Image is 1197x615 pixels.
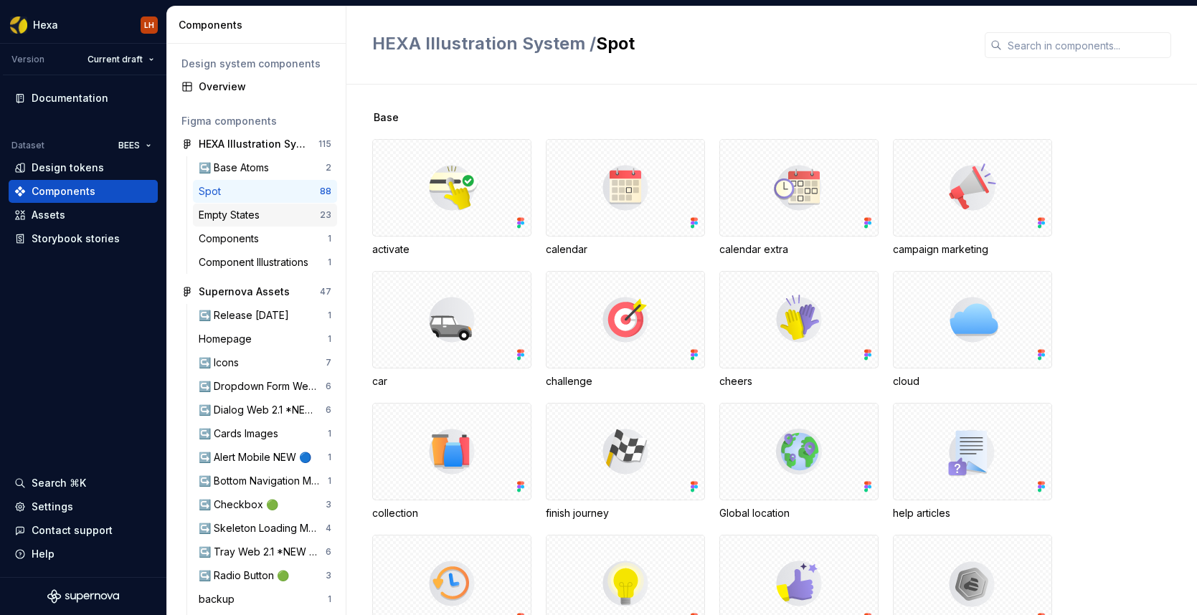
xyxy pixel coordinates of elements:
div: Settings [32,500,73,514]
div: 4 [326,523,331,534]
div: Empty States [199,208,265,222]
a: Component Illustrations1 [193,251,337,274]
div: Spot [199,184,227,199]
div: 7 [326,357,331,368]
div: Components [199,232,265,246]
div: campaign marketing [893,242,1052,257]
div: challenge [546,271,705,388]
div: Homepage [199,332,257,346]
div: Component Illustrations [199,255,314,270]
div: 1 [328,333,331,345]
button: BEES [112,135,158,156]
div: ↪️ Base Atoms [199,161,275,175]
div: backup [199,592,240,606]
div: 6 [326,404,331,416]
div: collection [372,403,531,520]
a: Documentation [9,87,158,110]
a: ↪️ Checkbox 🟢3 [193,493,337,516]
a: Supernova Logo [47,589,119,604]
div: Supernova Assets [199,285,290,299]
div: calendar [546,139,705,257]
div: ↪️ Cards Images [199,426,284,441]
a: ↪️ Skeleton Loading Methods 🟢4 [193,517,337,540]
div: cheers [719,374,879,388]
div: help articles [893,506,1052,520]
a: ↪️ Base Atoms2 [193,156,337,179]
div: ↪️ Dialog Web 2.1 *NEW 🔵 [199,403,326,417]
div: ↪️ Release [DATE] [199,308,295,323]
div: ↪️ Icons [199,356,245,370]
div: activate [372,139,531,257]
span: HEXA Illustration System / [372,33,596,54]
div: car [372,271,531,388]
div: ↪️ Skeleton Loading Methods 🟢 [199,521,326,535]
div: Overview [199,80,331,94]
div: Version [11,54,44,65]
div: 2 [326,162,331,173]
div: Design tokens [32,161,104,175]
div: ↪️ Alert Mobile NEW 🔵 [199,450,317,464]
div: activate [372,242,531,257]
button: Help [9,543,158,566]
button: Current draft [81,49,161,70]
div: cloud [893,374,1052,388]
span: Current draft [87,54,143,65]
div: 1 [328,310,331,321]
span: Base [374,110,399,125]
a: ↪️ Tray Web 2.1 *NEW 🔵6 [193,540,337,563]
div: Dataset [11,140,44,151]
div: calendar extra [719,139,879,257]
button: Contact support [9,519,158,542]
a: backup1 [193,588,337,611]
a: ↪️ Icons7 [193,351,337,374]
a: HEXA Illustration System115 [176,133,337,156]
div: Global location [719,403,879,520]
div: 6 [326,546,331,558]
div: 1 [328,257,331,268]
a: ↪️ Dialog Web 2.1 *NEW 🔵6 [193,399,337,421]
div: challenge [546,374,705,388]
div: 1 [328,475,331,487]
div: Search ⌘K [32,476,86,490]
div: ↪️ Dropdown Form Web 🟠 TEMPORARY [199,379,326,394]
div: 88 [320,186,331,197]
div: Components [32,184,95,199]
a: Design tokens [9,156,158,179]
div: ↪️ Checkbox 🟢 [199,497,284,512]
div: 23 [320,209,331,221]
div: Documentation [32,91,108,105]
div: ↪️ Bottom Navigation Mobile 🟢 [199,474,328,488]
div: 115 [318,138,331,150]
div: calendar [546,242,705,257]
div: 1 [328,233,331,244]
input: Search in components... [1002,32,1171,58]
div: Contact support [32,523,113,538]
div: help articles [893,403,1052,520]
a: Supernova Assets47 [176,280,337,303]
a: ↪️ Cards Images1 [193,422,337,445]
span: BEES [118,140,140,151]
a: Spot88 [193,180,337,203]
div: Storybook stories [32,232,120,246]
div: Design system components [181,57,331,71]
div: Help [32,547,55,561]
div: 3 [326,570,331,581]
div: calendar extra [719,242,879,257]
a: Components [9,180,158,203]
img: a56d5fbf-f8ab-4a39-9705-6fc7187585ab.png [10,16,27,34]
a: Assets [9,204,158,227]
div: ↪️ Tray Web 2.1 *NEW 🔵 [199,545,326,559]
div: Hexa [33,18,58,32]
div: LH [144,19,154,31]
div: 6 [326,381,331,392]
a: ↪️ Dropdown Form Web 🟠 TEMPORARY6 [193,375,337,398]
a: Overview [176,75,337,98]
div: collection [372,506,531,520]
button: HexaLH [3,9,164,40]
a: Empty States23 [193,204,337,227]
a: Homepage1 [193,328,337,351]
div: Components [179,18,340,32]
div: cloud [893,271,1052,388]
a: ↪️ Bottom Navigation Mobile 🟢1 [193,469,337,492]
div: Figma components [181,114,331,128]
